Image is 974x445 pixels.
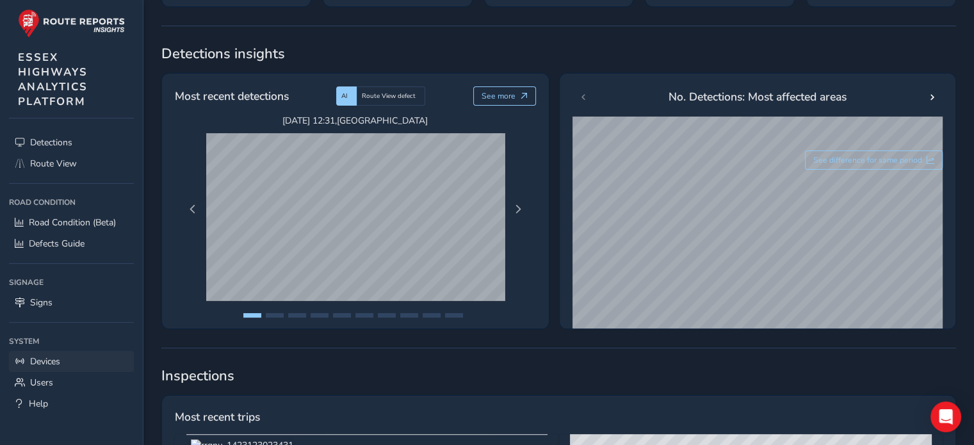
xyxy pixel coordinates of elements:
img: rr logo [18,9,125,38]
span: See difference for same period [813,155,922,165]
a: Devices [9,351,134,372]
a: Help [9,393,134,414]
span: Defects Guide [29,238,85,250]
button: Page 4 [311,313,329,318]
span: Detections [30,136,72,149]
button: Page 8 [400,313,418,318]
a: Users [9,372,134,393]
button: Page 10 [445,313,463,318]
span: AI [341,92,348,101]
span: Help [29,398,48,410]
span: Most recent trips [175,409,260,425]
a: Signs [9,292,134,313]
button: Page 9 [423,313,441,318]
div: Signage [9,273,134,292]
span: Users [30,376,53,389]
button: Page 6 [355,313,373,318]
span: No. Detections: Most affected areas [669,88,847,105]
a: Road Condition (Beta) [9,212,134,233]
span: Signs [30,296,53,309]
div: System [9,332,134,351]
a: Defects Guide [9,233,134,254]
a: Route View [9,153,134,174]
span: Detections insights [161,44,956,63]
button: Page 3 [288,313,306,318]
div: AI [336,86,357,106]
button: Next Page [509,200,527,218]
span: Route View defect [362,92,416,101]
a: Detections [9,132,134,153]
span: Inspections [161,366,956,385]
button: See more [473,86,537,106]
button: Previous Page [184,200,202,218]
button: Page 7 [378,313,396,318]
span: Route View [30,158,77,170]
button: Page 5 [333,313,351,318]
span: ESSEX HIGHWAYS ANALYTICS PLATFORM [18,50,88,109]
div: Route View defect [357,86,425,106]
span: Road Condition (Beta) [29,216,116,229]
span: [DATE] 12:31 , [GEOGRAPHIC_DATA] [206,115,505,127]
div: Road Condition [9,193,134,212]
span: Devices [30,355,60,368]
button: Page 1 [243,313,261,318]
div: Open Intercom Messenger [930,401,961,432]
span: See more [482,91,515,101]
button: See difference for same period [805,150,943,170]
span: Most recent detections [175,88,289,104]
button: Page 2 [266,313,284,318]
